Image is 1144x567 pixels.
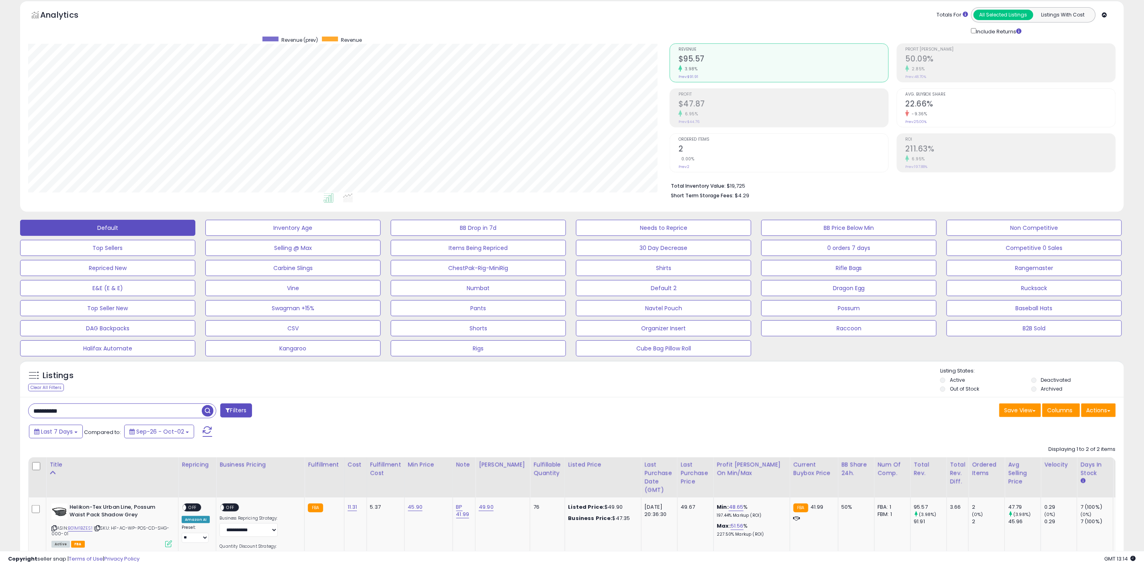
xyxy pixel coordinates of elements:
[999,403,1041,417] button: Save View
[717,532,784,537] p: 227.50% Markup (ROI)
[947,300,1122,316] button: Baseball Hats
[679,99,888,110] h2: $47.87
[479,461,527,469] div: [PERSON_NAME]
[878,461,907,477] div: Num of Comp.
[391,240,566,256] button: Items Being Repriced
[20,280,195,296] button: E&E (E & E)
[682,66,698,72] small: 3.98%
[679,74,698,79] small: Prev: $91.91
[205,220,381,236] button: Inventory Age
[568,504,635,511] div: $49.90
[70,504,167,520] b: Helikon-Tex Urban Line, Possum Waist Pack Shadow Grey
[576,300,751,316] button: Navtel Pouch
[717,522,784,537] div: %
[224,504,237,511] span: OFF
[950,461,966,486] div: Total Rev. Diff.
[731,522,744,530] a: 51.56
[793,461,835,477] div: Current Buybox Price
[576,240,751,256] button: 30 Day Decrease
[679,156,695,162] small: 0.00%
[919,511,937,518] small: (3.98%)
[761,300,937,316] button: Possum
[576,260,751,276] button: Shirts
[1080,518,1113,525] div: 7 (100%)
[49,461,175,469] div: Title
[533,461,561,477] div: Fulfillable Quantity
[947,220,1122,236] button: Non Competitive
[906,99,1115,110] h2: 22.66%
[878,504,904,511] div: FBA: 1
[182,516,210,523] div: Amazon AI
[713,457,790,497] th: The percentage added to the cost of goods (COGS) that forms the calculator for Min & Max prices.
[679,137,888,142] span: Ordered Items
[308,504,323,512] small: FBA
[947,280,1122,296] button: Rucksack
[972,518,1005,525] div: 2
[84,428,121,436] span: Compared to:
[679,119,699,124] small: Prev: $44.76
[43,370,74,381] h5: Listings
[1033,10,1093,20] button: Listings With Cost
[20,220,195,236] button: Default
[456,503,469,518] a: BP 41.99
[51,541,70,548] span: All listings currently available for purchase on Amazon
[950,504,963,511] div: 3.66
[972,461,1001,477] div: Ordered Items
[965,27,1031,35] div: Include Returns
[1105,555,1136,563] span: 2025-10-10 13:14 GMT
[533,504,558,511] div: 76
[1044,511,1056,518] small: (0%)
[842,504,868,511] div: 50%
[1048,406,1073,414] span: Columns
[972,504,1005,511] div: 2
[950,377,965,383] label: Active
[1081,403,1116,417] button: Actions
[348,461,363,469] div: Cost
[341,37,362,43] span: Revenue
[679,47,888,52] span: Revenue
[8,555,139,563] div: seller snap | |
[1080,461,1110,477] div: Days In Stock
[182,525,210,543] div: Preset:
[906,137,1115,142] span: ROI
[568,515,635,522] div: $47.35
[391,220,566,236] button: BB Drop in 7d
[205,260,381,276] button: Carbine Slings
[679,144,888,155] h2: 2
[972,511,983,518] small: (0%)
[370,504,398,511] div: 5.37
[906,144,1115,155] h2: 211.63%
[645,504,671,518] div: [DATE] 20:36:30
[735,192,749,199] span: $4.29
[914,518,947,525] div: 91.91
[878,511,904,518] div: FBM: 1
[914,461,943,477] div: Total Rev.
[391,340,566,356] button: Rigs
[1041,385,1063,392] label: Archived
[51,504,172,547] div: ASIN:
[391,300,566,316] button: Pants
[906,164,928,169] small: Prev: 197.88%
[1014,511,1031,518] small: (3.98%)
[906,92,1115,97] span: Avg. Buybox Share
[576,280,751,296] button: Default 2
[408,461,449,469] div: Min Price
[1044,518,1077,525] div: 0.29
[947,320,1122,336] button: B2B Sold
[793,504,808,512] small: FBA
[41,428,73,436] span: Last 7 Days
[348,503,357,511] a: 11.31
[842,461,871,477] div: BB Share 24h.
[576,320,751,336] button: Organizer Insert
[679,54,888,65] h2: $95.57
[71,541,85,548] span: FBA
[761,260,937,276] button: Rifle Bags
[940,367,1124,375] p: Listing States:
[1042,403,1080,417] button: Columns
[1049,446,1116,453] div: Displaying 1 to 2 of 2 items
[1008,504,1041,511] div: 47.79
[408,503,423,511] a: 45.90
[124,425,194,438] button: Sep-26 - Oct-02
[717,503,729,511] b: Min:
[281,37,318,43] span: Revenue (prev)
